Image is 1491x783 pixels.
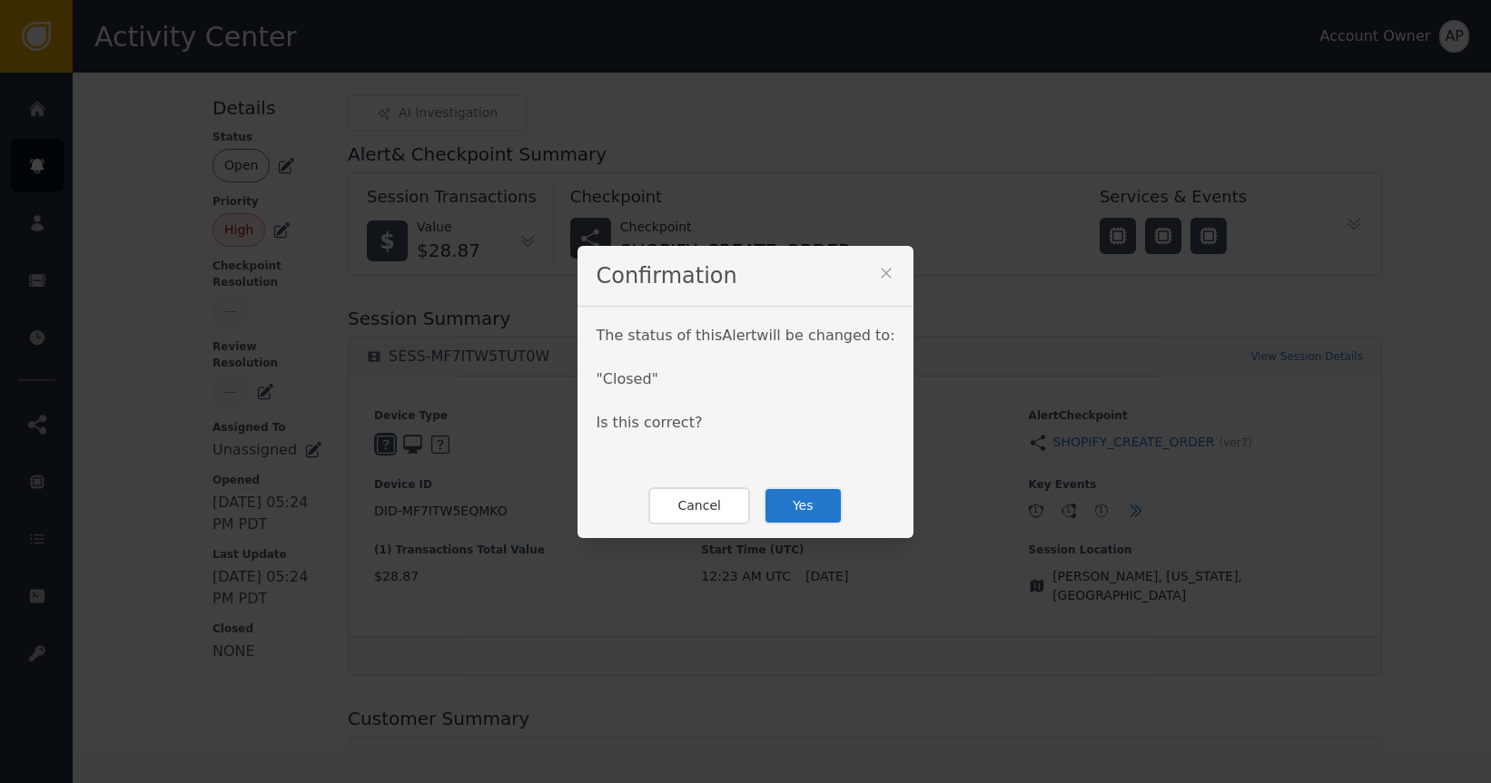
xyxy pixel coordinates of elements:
[596,414,702,431] span: Is this correct?
[648,487,749,524] button: Cancel
[764,487,843,524] button: Yes
[578,246,913,307] div: Confirmation
[596,327,894,344] span: The status of this Alert will be changed to:
[596,370,657,387] span: " Closed "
